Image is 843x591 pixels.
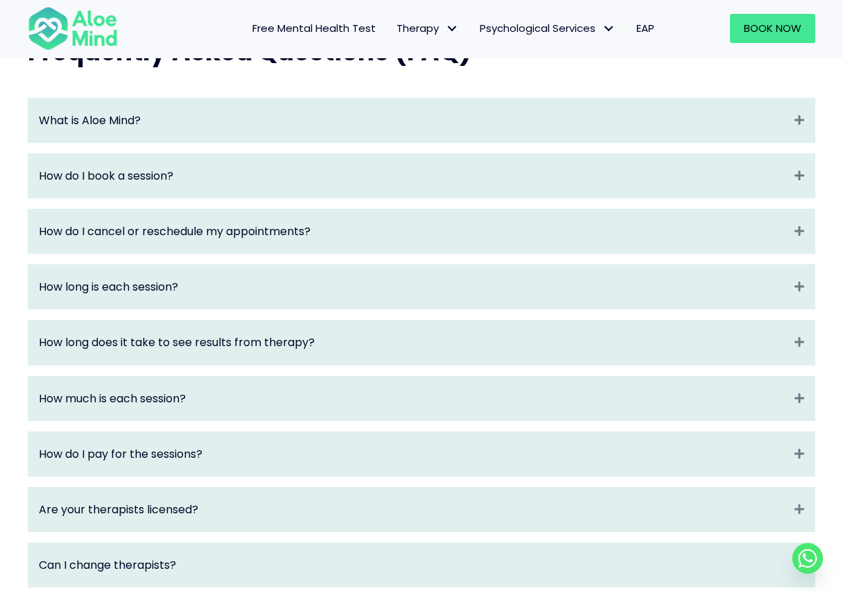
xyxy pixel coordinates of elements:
span: EAP [636,21,654,35]
i: Expand [794,391,804,406]
a: How long does it take to see results from therapy? [39,334,788,350]
span: Therapy [397,21,459,35]
i: Expand [794,112,804,128]
i: Expand [794,223,804,239]
a: How do I pay for the sessions? [39,446,788,462]
span: Free Mental Health Test [252,21,376,35]
a: Can I change therapists? [39,557,788,573]
a: EAP [626,14,665,43]
i: Expand [794,502,804,517]
span: Therapy: submenu [442,19,462,39]
a: How much is each session? [39,391,788,406]
a: How long is each session? [39,279,788,295]
a: What is Aloe Mind? [39,112,788,128]
a: Free Mental Health Test [242,14,386,43]
a: How do I book a session? [39,168,788,184]
a: Psychological ServicesPsychological Services: submenu [469,14,626,43]
i: Expand [794,279,804,295]
nav: Menu [133,14,664,43]
a: TherapyTherapy: submenu [386,14,469,43]
span: Book Now [744,21,801,35]
i: Expand [794,446,804,462]
i: Expand [794,334,804,350]
a: Whatsapp [792,543,823,574]
i: Expand [794,168,804,184]
span: Psychological Services [480,21,616,35]
a: Book Now [730,14,815,43]
a: Are your therapists licensed? [39,502,788,517]
a: How do I cancel or reschedule my appointments? [39,223,788,239]
span: Psychological Services: submenu [599,19,619,39]
img: Aloe mind Logo [28,6,118,51]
